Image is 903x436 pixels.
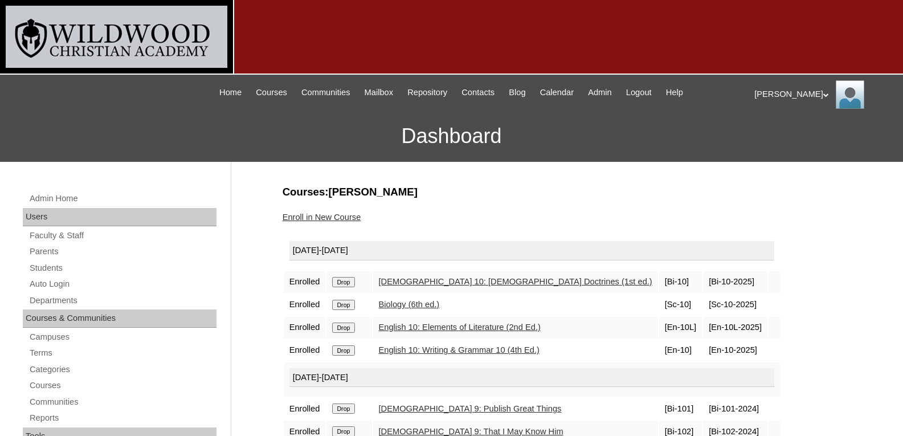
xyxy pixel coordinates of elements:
[28,277,216,291] a: Auto Login
[659,317,702,339] td: [En-10L]
[407,86,447,99] span: Repository
[540,86,574,99] span: Calendar
[28,378,216,393] a: Courses
[23,309,216,328] div: Courses & Communities
[6,6,227,68] img: logo-white.png
[703,398,767,419] td: [Bi-101-2024]
[332,277,354,287] input: Drop
[379,427,563,436] a: [DEMOGRAPHIC_DATA] 9: That I May Know Him
[754,80,892,109] div: [PERSON_NAME]
[534,86,579,99] a: Calendar
[289,368,774,388] div: [DATE]-[DATE]
[28,411,216,425] a: Reports
[703,294,767,316] td: [Sc-10-2025]
[379,345,540,354] a: English 10: Writing & Grammar 10 (4th Ed.)
[250,86,293,99] a: Courses
[365,86,394,99] span: Mailbox
[332,323,354,333] input: Drop
[28,346,216,360] a: Terms
[28,294,216,308] a: Departments
[332,300,354,310] input: Drop
[456,86,500,99] a: Contacts
[301,86,350,99] span: Communities
[284,317,326,339] td: Enrolled
[296,86,356,99] a: Communities
[379,300,440,309] a: Biology (6th ed.)
[28,395,216,409] a: Communities
[703,340,767,361] td: [En-10-2025]
[379,277,652,286] a: [DEMOGRAPHIC_DATA] 10: [DEMOGRAPHIC_DATA] Doctrines (1st ed.)
[6,111,897,162] h3: Dashboard
[703,271,767,293] td: [Bi-10-2025]
[379,323,541,332] a: English 10: Elements of Literature (2nd Ed.)
[256,86,287,99] span: Courses
[659,340,702,361] td: [En-10]
[461,86,495,99] span: Contacts
[28,191,216,206] a: Admin Home
[666,86,683,99] span: Help
[28,362,216,377] a: Categories
[289,241,774,260] div: [DATE]-[DATE]
[28,245,216,259] a: Parents
[588,86,612,99] span: Admin
[28,261,216,275] a: Students
[283,213,361,222] a: Enroll in New Course
[659,398,702,419] td: [Bi-101]
[402,86,453,99] a: Repository
[660,86,689,99] a: Help
[284,294,326,316] td: Enrolled
[284,271,326,293] td: Enrolled
[659,271,702,293] td: [Bi-10]
[283,185,847,199] h3: Courses:[PERSON_NAME]
[503,86,531,99] a: Blog
[23,208,216,226] div: Users
[219,86,242,99] span: Home
[214,86,247,99] a: Home
[284,340,326,361] td: Enrolled
[379,404,562,413] a: [DEMOGRAPHIC_DATA] 9: Publish Great Things
[836,80,864,109] img: Jill Isaac
[332,345,354,356] input: Drop
[703,317,767,339] td: [En-10L-2025]
[659,294,702,316] td: [Sc-10]
[509,86,525,99] span: Blog
[28,330,216,344] a: Campuses
[582,86,618,99] a: Admin
[620,86,657,99] a: Logout
[359,86,399,99] a: Mailbox
[626,86,652,99] span: Logout
[28,229,216,243] a: Faculty & Staff
[332,404,354,414] input: Drop
[284,398,326,419] td: Enrolled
